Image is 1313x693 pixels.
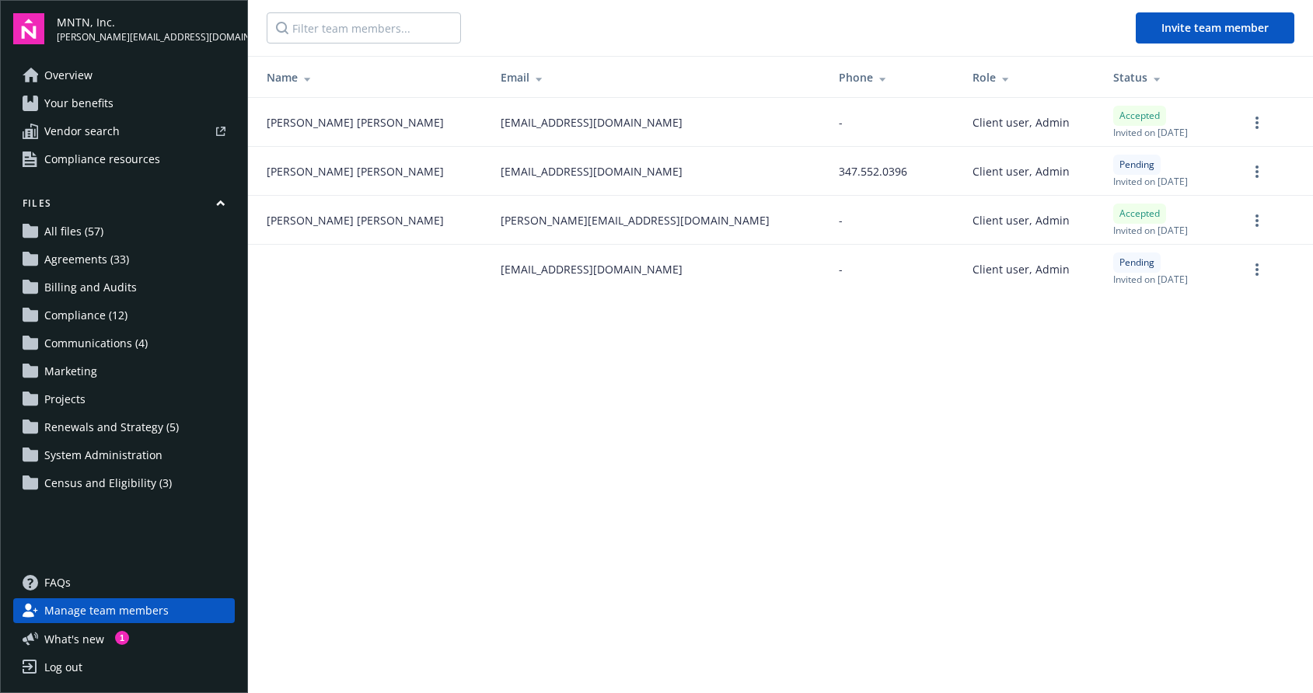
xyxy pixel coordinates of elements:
[1119,256,1154,270] span: Pending
[973,114,1070,131] span: Client user, Admin
[44,359,97,384] span: Marketing
[115,631,129,645] div: 1
[839,163,907,179] span: 347.552.0396
[44,570,71,595] span: FAQs
[44,91,113,116] span: Your benefits
[13,219,235,244] a: All files (57)
[13,147,235,172] a: Compliance resources
[839,261,843,277] span: -
[501,163,683,179] span: [EMAIL_ADDRESS][DOMAIN_NAME]
[44,331,148,356] span: Communications (4)
[267,163,444,179] span: [PERSON_NAME] [PERSON_NAME]
[267,12,461,44] input: Filter team members...
[13,91,235,116] a: Your benefits
[44,119,120,144] span: Vendor search
[13,570,235,595] a: FAQs
[44,443,162,468] span: System Administration
[44,471,172,496] span: Census and Eligibility (3)
[57,13,235,44] button: MNTN, Inc.[PERSON_NAME][EMAIL_ADDRESS][DOMAIN_NAME]
[13,13,44,44] img: navigator-logo.svg
[501,114,683,131] span: [EMAIL_ADDRESS][DOMAIN_NAME]
[973,69,1088,85] div: Role
[1136,12,1294,44] button: Invite team member
[1119,158,1154,172] span: Pending
[44,303,127,328] span: Compliance (12)
[1161,20,1269,35] span: Invite team member
[44,247,129,272] span: Agreements (33)
[839,212,843,228] span: -
[1248,162,1266,181] a: more
[501,261,683,277] span: [EMAIL_ADDRESS][DOMAIN_NAME]
[1113,69,1223,85] div: Status
[13,359,235,384] a: Marketing
[13,443,235,468] a: System Administration
[973,261,1070,277] span: Client user, Admin
[1113,273,1188,286] span: Invited on [DATE]
[44,631,104,647] span: What ' s new
[13,303,235,328] a: Compliance (12)
[13,63,235,88] a: Overview
[13,275,235,300] a: Billing and Audits
[13,331,235,356] a: Communications (4)
[44,655,82,680] div: Log out
[839,69,948,85] div: Phone
[1248,260,1266,279] a: more
[13,119,235,144] a: Vendor search
[13,387,235,412] a: Projects
[973,163,1070,179] span: Client user, Admin
[1113,126,1188,139] span: Invited on [DATE]
[267,212,444,228] span: [PERSON_NAME] [PERSON_NAME]
[1248,113,1266,132] a: more
[267,69,476,85] div: Name
[44,147,160,172] span: Compliance resources
[44,63,93,88] span: Overview
[13,415,235,440] a: Renewals and Strategy (5)
[44,387,86,412] span: Projects
[44,219,103,244] span: All files (57)
[267,114,444,131] span: [PERSON_NAME] [PERSON_NAME]
[13,197,235,216] button: Files
[1119,109,1160,123] span: Accepted
[501,69,814,85] div: Email
[501,212,770,228] span: [PERSON_NAME][EMAIL_ADDRESS][DOMAIN_NAME]
[44,415,179,440] span: Renewals and Strategy (5)
[1248,211,1266,230] a: more
[13,471,235,496] a: Census and Eligibility (3)
[13,247,235,272] a: Agreements (33)
[1119,207,1160,221] span: Accepted
[13,598,235,623] a: Manage team members
[973,212,1070,228] span: Client user, Admin
[1113,175,1188,188] span: Invited on [DATE]
[57,30,235,44] span: [PERSON_NAME][EMAIL_ADDRESS][DOMAIN_NAME]
[44,275,137,300] span: Billing and Audits
[1113,224,1188,237] span: Invited on [DATE]
[57,14,235,30] span: MNTN, Inc.
[13,631,129,647] button: What's new1
[44,598,169,623] span: Manage team members
[839,114,843,131] span: -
